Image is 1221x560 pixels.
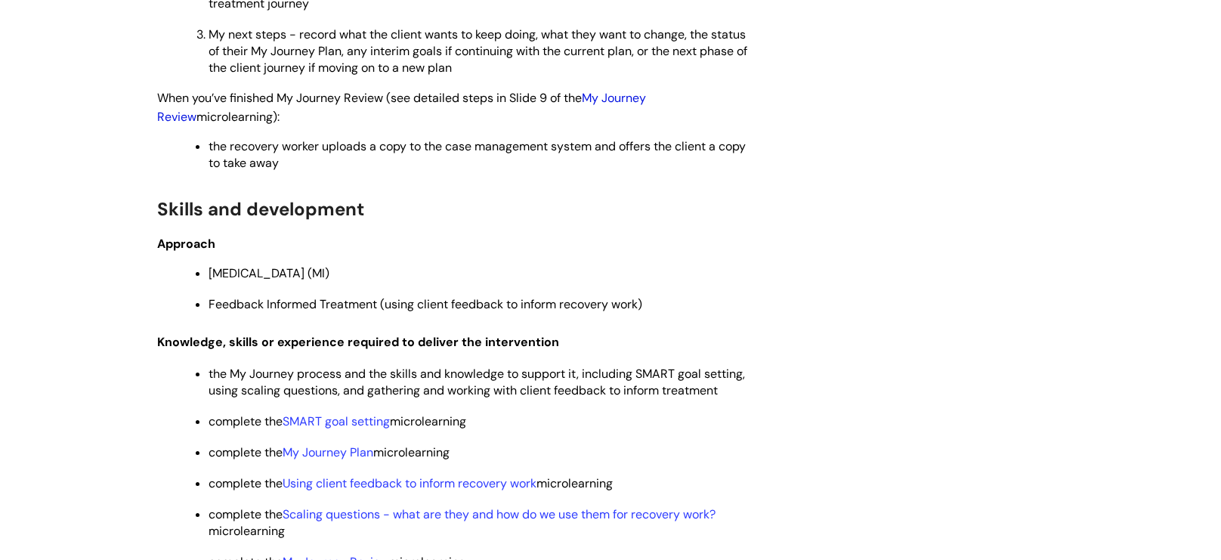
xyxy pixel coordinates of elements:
a: SMART goal setting [283,413,390,429]
span: complete the microlearning [209,444,450,460]
span: complete the microlearning [209,475,613,491]
span: the recovery worker uploads a copy to the case management system and offers the client a copy to ... [209,138,746,171]
a: My Journey Plan [283,444,373,460]
a: Using client feedback to inform recovery work [283,475,536,491]
span: Knowledge, skills or experience required to deliver the intervention [157,334,559,350]
span: Skills and development [157,197,364,221]
span: complete the microlearning [209,413,466,429]
span: the My Journey process and the skills and knowledge to support it, including SMART goal setting, ... [209,366,745,398]
a: My Journey Review [157,90,646,125]
a: Scaling questions - what are they and how do we use them for recovery work? [283,506,716,522]
span: When you’ve finished My Journey Review (see detailed steps in Slide 9 of the microlearning): [157,90,646,125]
span: complete the microlearning [209,506,716,539]
span: Feedback Informed Treatment (using client feedback to inform recovery work) [209,296,642,312]
span: [MEDICAL_DATA] (MI) [209,265,329,281]
span: Approach [157,236,215,252]
span: My next steps - record what the client wants to keep doing, what they want to change, the status ... [209,26,747,76]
